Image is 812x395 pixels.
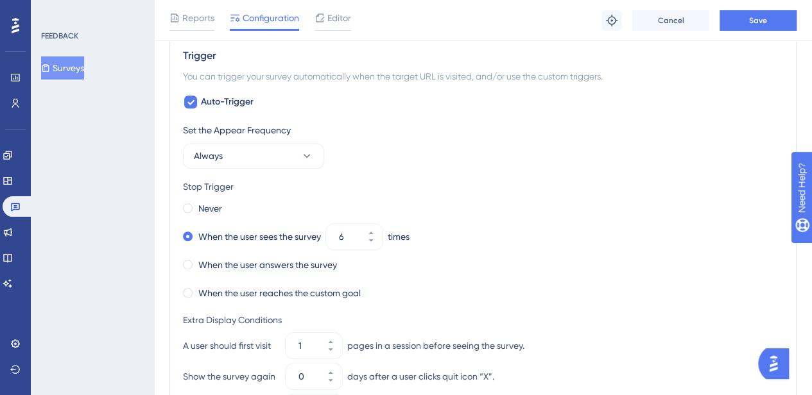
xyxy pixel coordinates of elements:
span: Configuration [243,10,299,26]
span: Auto-Trigger [201,94,254,110]
div: A user should first visit [183,338,281,353]
span: Need Help? [30,3,80,19]
div: times [388,229,410,244]
button: Save [720,10,797,31]
label: Never [198,201,222,216]
div: Extra Display Conditions [183,312,783,328]
button: Always [183,143,324,169]
span: Editor [327,10,351,26]
button: Surveys [41,56,84,80]
div: FEEDBACK [41,31,78,41]
span: Reports [182,10,214,26]
div: pages in a session before seeing the survey. [347,338,524,353]
div: Stop Trigger [183,179,783,194]
span: Save [749,15,767,26]
div: Trigger [183,48,783,63]
div: You can trigger your survey automatically when the target URL is visited, and/or use the custom t... [183,69,783,84]
span: Cancel [658,15,684,26]
span: Always [194,148,223,164]
label: When the user reaches the custom goal [198,285,361,301]
button: Cancel [632,10,709,31]
label: When the user sees the survey [198,229,321,244]
iframe: UserGuiding AI Assistant Launcher [758,344,797,383]
div: Set the Appear Frequency [183,122,783,138]
div: Show the survey again [183,369,281,384]
div: days after a user clicks quit icon “X”. [347,369,494,384]
label: When the user answers the survey [198,257,337,273]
